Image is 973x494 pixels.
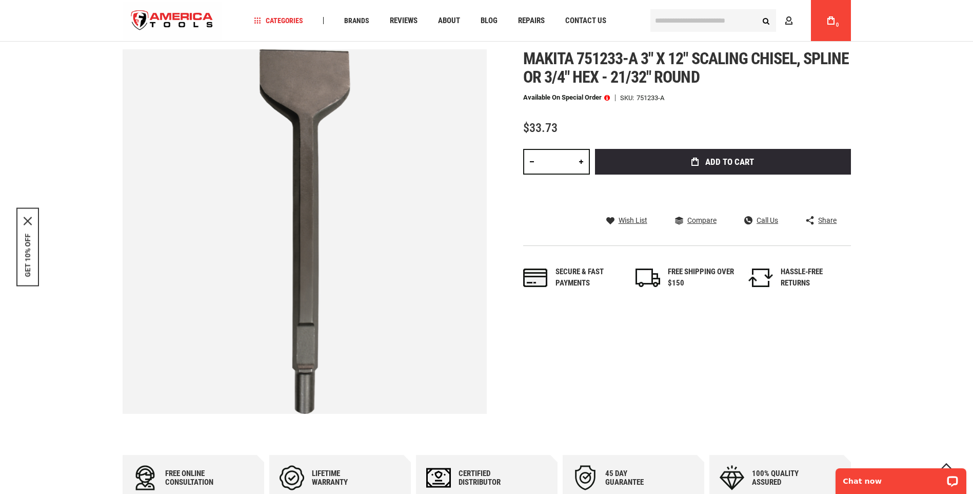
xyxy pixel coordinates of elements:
[555,267,622,289] div: Secure & fast payments
[748,269,773,287] img: returns
[523,121,558,135] span: $33.73
[165,469,227,487] div: Free online consultation
[249,14,308,28] a: Categories
[757,11,776,30] button: Search
[705,158,754,166] span: Add to Cart
[433,14,465,28] a: About
[605,469,667,487] div: 45 day Guarantee
[24,217,32,225] button: Close
[24,234,32,277] button: GET 10% OFF
[619,217,647,224] span: Wish List
[829,462,973,494] iframe: LiveChat chat widget
[459,469,520,487] div: Certified Distributor
[637,94,664,101] div: 751233-A
[481,17,498,25] span: Blog
[565,17,606,25] span: Contact Us
[24,217,32,225] svg: close icon
[561,14,611,28] a: Contact Us
[438,17,460,25] span: About
[675,216,717,225] a: Compare
[254,17,303,24] span: Categories
[593,178,853,207] iframe: Secure express checkout frame
[340,14,374,28] a: Brands
[523,49,849,87] span: Makita 751233-a 3" x 12" scaling chisel, spline or 3/4" hex - 21/32" round
[620,94,637,101] strong: SKU
[523,269,548,287] img: payments
[385,14,422,28] a: Reviews
[312,469,373,487] div: Lifetime warranty
[123,2,222,40] img: America Tools
[523,94,610,101] p: Available on Special Order
[836,22,839,28] span: 0
[687,217,717,224] span: Compare
[595,149,851,175] button: Add to Cart
[818,217,837,224] span: Share
[344,17,369,24] span: Brands
[606,216,647,225] a: Wish List
[757,217,778,224] span: Call Us
[636,269,660,287] img: shipping
[513,14,549,28] a: Repairs
[390,17,418,25] span: Reviews
[668,267,734,289] div: FREE SHIPPING OVER $150
[744,216,778,225] a: Call Us
[781,267,847,289] div: HASSLE-FREE RETURNS
[518,17,545,25] span: Repairs
[752,469,813,487] div: 100% quality assured
[476,14,502,28] a: Blog
[123,2,222,40] a: store logo
[123,49,487,414] img: MAKITA 751233-A 3" X 12" SCALING CHISEL, SPLINE OR 3/4" HEX - 21/32" ROUND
